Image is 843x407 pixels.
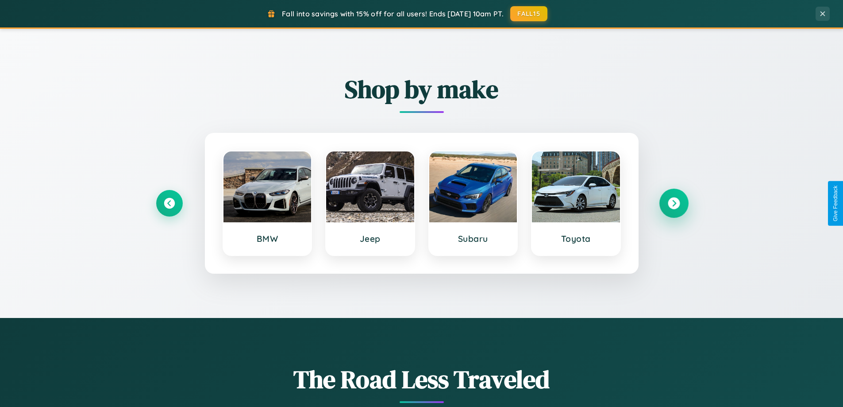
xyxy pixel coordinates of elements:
[438,233,508,244] h3: Subaru
[156,362,687,396] h1: The Road Less Traveled
[232,233,303,244] h3: BMW
[156,72,687,106] h2: Shop by make
[282,9,504,18] span: Fall into savings with 15% off for all users! Ends [DATE] 10am PT.
[541,233,611,244] h3: Toyota
[510,6,547,21] button: FALL15
[335,233,405,244] h3: Jeep
[832,186,839,221] div: Give Feedback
